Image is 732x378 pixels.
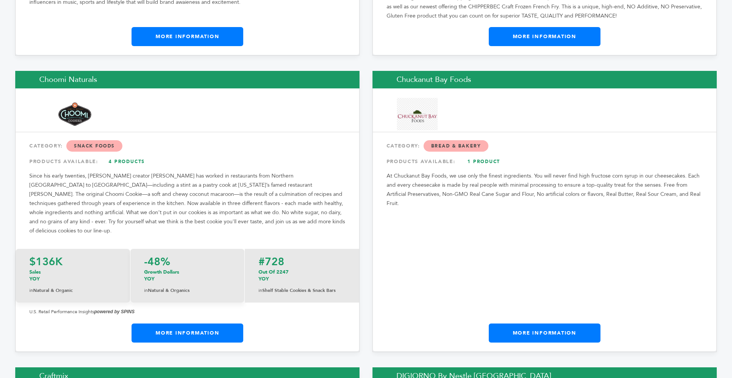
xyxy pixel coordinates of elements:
[100,155,154,168] a: 4 Products
[258,256,345,267] p: #728
[29,256,116,267] p: $136K
[29,171,345,235] p: Since his early twenties, [PERSON_NAME] creator [PERSON_NAME] has worked in restaurants from Nort...
[29,139,345,153] div: CATEGORY:
[457,155,510,168] a: 1 Product
[66,140,122,152] span: Snack Foods
[387,139,703,153] div: CATEGORY:
[489,27,600,46] a: More Information
[29,286,116,295] p: Natural & Organic
[424,140,489,152] span: Bread & Bakery
[40,103,110,126] img: Choomi Naturals
[397,98,438,130] img: Chuckanut Bay Foods
[29,155,345,168] div: PRODUCTS AVAILABLE:
[387,171,703,208] p: At Chuckanut Bay Foods, we use only the finest ingredients. You will never find high fructose cor...
[29,275,40,282] span: YOY
[132,324,243,343] a: More Information
[132,27,243,46] a: More Information
[258,269,345,282] p: Out of 2247
[489,324,600,343] a: More Information
[258,275,269,282] span: YOY
[372,71,717,88] h2: Chuckanut Bay Foods
[144,286,231,295] p: Natural & Organics
[144,275,154,282] span: YOY
[29,287,33,293] span: in
[144,287,148,293] span: in
[144,256,231,267] p: -48%
[94,309,135,314] strong: powered by SPINS
[144,269,231,282] p: Growth Dollars
[15,71,360,88] h2: Choomi Naturals
[29,307,345,316] p: U.S. Retail Performance Insights
[29,269,116,282] p: Sales
[258,286,345,295] p: Shelf Stable Cookies & Snack Bars
[387,155,703,168] div: PRODUCTS AVAILABLE:
[258,287,262,293] span: in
